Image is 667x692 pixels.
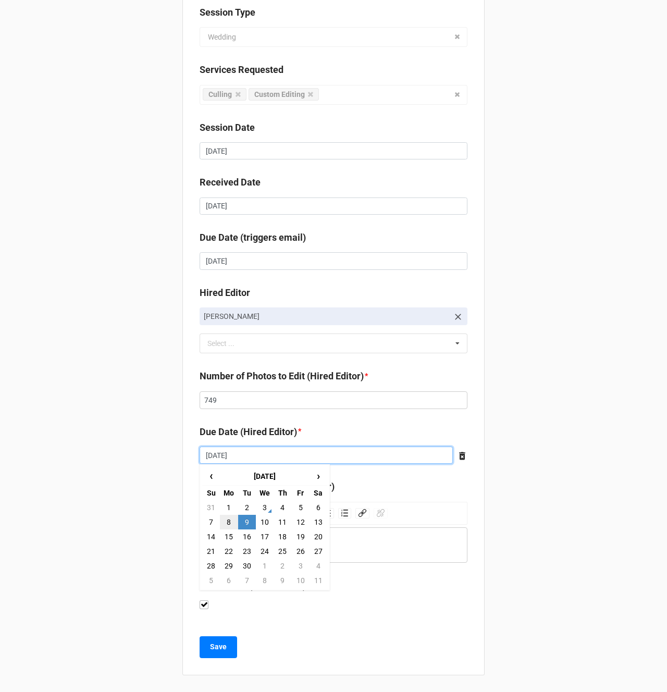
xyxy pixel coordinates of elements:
div: rdw-link-control [353,505,390,521]
td: 8 [256,573,274,588]
td: 27 [310,544,327,559]
th: Tu [238,486,256,500]
td: 24 [256,544,274,559]
td: 15 [220,529,238,544]
td: 5 [291,500,309,515]
th: Mo [220,486,238,500]
label: Due Date (Hired Editor) [200,425,297,439]
th: [DATE] [220,467,309,486]
b: Save [210,641,227,652]
td: 4 [310,559,327,573]
td: 9 [274,573,291,588]
input: Date [200,447,453,464]
th: Fr [291,486,309,500]
td: 2 [274,559,291,573]
td: 7 [238,573,256,588]
label: Session Date [200,120,255,135]
label: Session Type [200,5,255,20]
td: 9 [238,515,256,529]
td: 12 [291,515,309,529]
div: rdw-list-control [317,505,353,521]
td: 6 [310,500,327,515]
label: Services Requested [200,63,283,77]
td: 2 [238,500,256,515]
td: 4 [274,500,291,515]
td: 28 [202,559,220,573]
td: 26 [291,544,309,559]
p: [PERSON_NAME] [204,311,449,322]
td: 22 [220,544,238,559]
td: 13 [310,515,327,529]
label: Due Date (triggers email) [200,230,306,245]
td: 1 [220,500,238,515]
td: 18 [274,529,291,544]
td: 11 [274,515,291,529]
input: Date [200,197,467,215]
button: Save [200,636,237,658]
td: 20 [310,529,327,544]
td: 7 [202,515,220,529]
td: 10 [256,515,274,529]
label: Hired Editor [200,286,250,300]
td: 31 [202,500,220,515]
div: rdw-editor [205,539,463,551]
td: 25 [274,544,291,559]
td: 23 [238,544,256,559]
span: ‹ [203,467,219,485]
td: 1 [256,559,274,573]
div: Link [355,508,369,518]
td: 29 [220,559,238,573]
input: Date [200,252,467,270]
td: 17 [256,529,274,544]
td: 16 [238,529,256,544]
td: 19 [291,529,309,544]
td: 11 [310,573,327,588]
th: Su [202,486,220,500]
td: 10 [291,573,309,588]
td: 30 [238,559,256,573]
th: We [256,486,274,500]
td: 14 [202,529,220,544]
td: 8 [220,515,238,529]
div: rdw-toolbar [200,502,467,525]
label: Received Date [200,175,261,190]
td: 3 [256,500,274,515]
td: 21 [202,544,220,559]
th: Th [274,486,291,500]
div: Unlink [374,508,388,518]
input: Date [200,142,467,160]
span: › [310,467,327,485]
div: Ordered [338,508,351,518]
label: Number of Photos to Edit (Hired Editor) [200,369,364,384]
td: 5 [202,573,220,588]
div: Select ... [205,338,250,350]
td: 3 [291,559,309,573]
td: 6 [220,573,238,588]
div: rdw-wrapper [200,502,467,563]
th: Sa [310,486,327,500]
